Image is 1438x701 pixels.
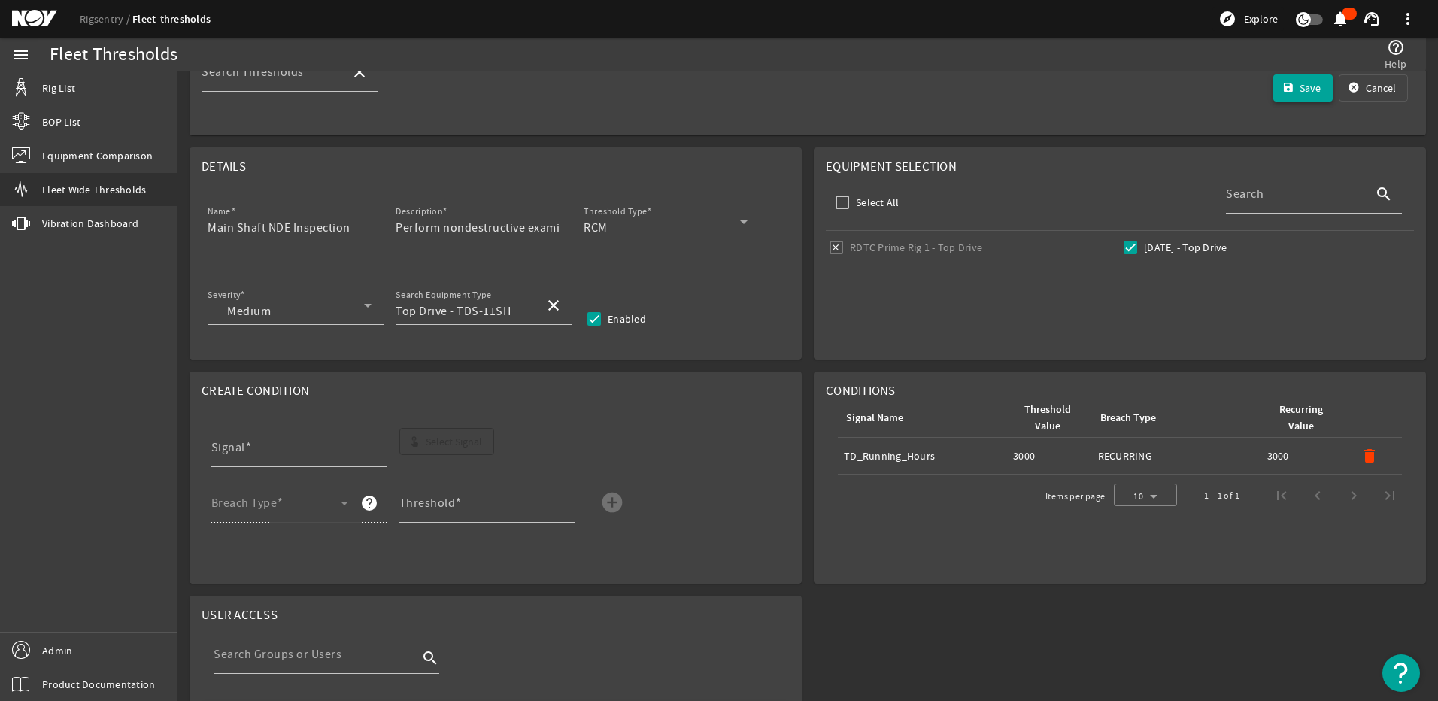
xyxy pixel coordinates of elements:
span: Save [1300,80,1321,96]
div: Signal Name [846,410,903,426]
div: Threshold Value [1015,402,1080,435]
div: Items per page: [1045,489,1108,504]
input: Search [396,302,532,320]
div: Recurring Value [1270,402,1334,435]
button: Cancel [1339,74,1408,102]
div: Fleet Thresholds [50,47,177,62]
mat-icon: close [545,296,563,314]
mat-icon: save [1282,82,1294,94]
div: TD_Running_Hours [844,448,1001,463]
mat-label: Search Equipment Type [396,290,491,301]
mat-label: Search [1226,187,1264,202]
mat-icon: vibration [12,214,30,232]
label: Enabled [605,311,646,326]
div: 1 – 1 of 1 [1204,488,1239,503]
mat-label: Name [208,206,231,217]
span: Details [202,159,246,174]
mat-icon: search [1375,185,1393,203]
mat-label: Severity [208,290,241,301]
label: Select All [853,195,900,210]
mat-icon: delete [1361,447,1379,465]
mat-icon: support_agent [1363,10,1381,28]
div: 3000 [1013,448,1086,463]
mat-icon: menu [12,46,30,64]
span: Equipment Selection [826,159,957,174]
mat-icon: help_outline [1387,38,1405,56]
mat-icon: help [360,494,378,512]
span: RCM [584,220,608,235]
span: Vibration Dashboard [42,216,138,231]
span: Conditions [826,383,896,399]
div: 3000 [1267,448,1340,463]
mat-icon: close [350,63,369,81]
div: RECURRING [1098,448,1255,463]
mat-icon: explore [1218,10,1236,28]
div: Breach Type [1100,410,1156,426]
button: Save [1273,74,1333,102]
mat-label: Signal [211,440,245,455]
span: Product Documentation [42,677,155,692]
span: Rig List [42,80,75,96]
button: Open Resource Center [1382,654,1420,692]
mat-label: Search Thresholds [202,65,304,80]
button: more_vert [1390,1,1426,37]
mat-icon: cancel [1348,82,1360,94]
i: search [421,649,439,667]
a: Fleet-thresholds [132,12,211,26]
span: User Access [202,607,278,623]
span: Admin [42,643,72,658]
input: Search Groups or Users [214,645,418,663]
span: Cancel [1366,80,1396,96]
button: Explore [1212,7,1284,31]
mat-label: Threshold Type [584,206,647,217]
span: Equipment Comparison [42,148,153,163]
mat-icon: notifications [1331,10,1349,28]
span: Explore [1244,11,1278,26]
mat-label: Breach Type [211,496,278,511]
span: Help [1385,56,1406,71]
mat-label: Threshold [399,496,456,511]
a: Rigsentry [80,12,132,26]
mat-label: Description [396,206,443,217]
label: [DATE] - Top Drive [1141,240,1227,255]
span: BOP List [42,114,80,129]
span: Fleet Wide Thresholds [42,182,146,197]
div: Signal Name [844,410,995,426]
mat-select-trigger: Medium [208,304,271,319]
span: Create Condition [202,383,309,399]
